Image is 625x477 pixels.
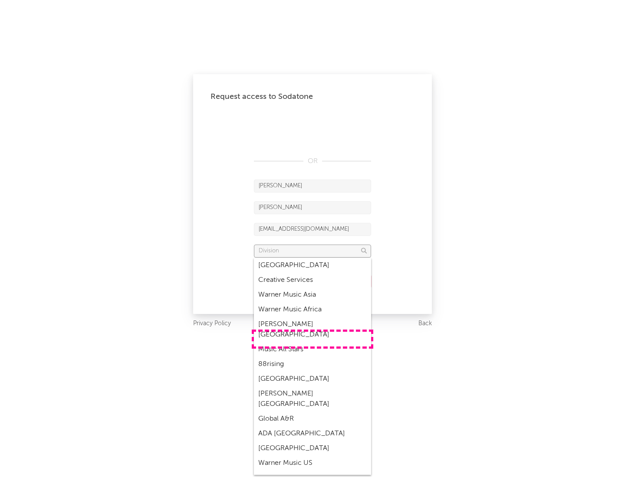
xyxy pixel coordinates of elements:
[254,372,371,386] div: [GEOGRAPHIC_DATA]
[254,412,371,426] div: Global A&R
[254,426,371,441] div: ADA [GEOGRAPHIC_DATA]
[211,91,414,102] div: Request access to Sodatone
[254,223,371,236] input: Email
[254,288,371,302] div: Warner Music Asia
[254,201,371,214] input: Last Name
[254,386,371,412] div: [PERSON_NAME] [GEOGRAPHIC_DATA]
[254,357,371,372] div: 88rising
[254,245,371,258] input: Division
[254,156,371,167] div: OR
[254,342,371,357] div: Music All Stars
[254,258,371,273] div: [GEOGRAPHIC_DATA]
[254,273,371,288] div: Creative Services
[254,456,371,470] div: Warner Music US
[254,180,371,193] input: First Name
[254,441,371,456] div: [GEOGRAPHIC_DATA]
[418,318,432,329] a: Back
[254,302,371,317] div: Warner Music Africa
[193,318,231,329] a: Privacy Policy
[254,317,371,342] div: [PERSON_NAME] [GEOGRAPHIC_DATA]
